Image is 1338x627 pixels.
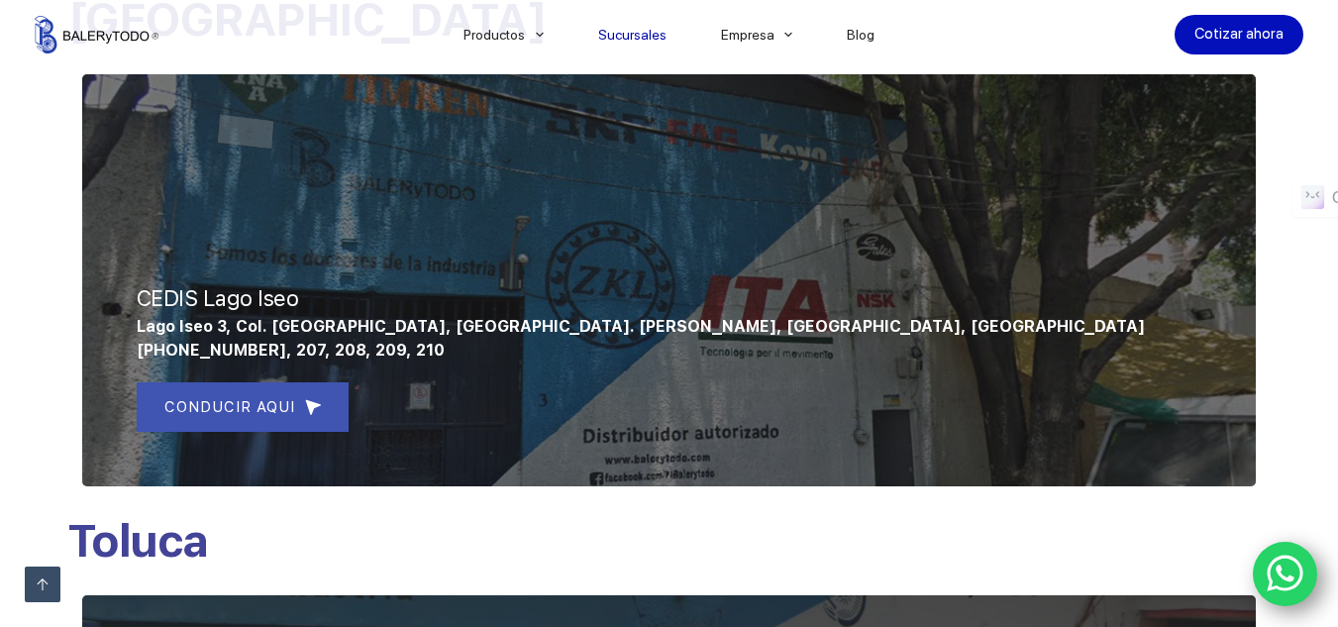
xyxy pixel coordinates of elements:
[1175,15,1303,54] a: Cotizar ahora
[1253,542,1318,607] a: WhatsApp
[164,395,295,419] span: CONDUCIR AQUI
[35,16,158,53] img: Balerytodo
[25,567,60,602] a: Ir arriba
[137,285,299,311] span: CEDIS Lago Iseo
[137,341,445,360] span: [PHONE_NUMBER], 207, 208, 209, 210
[137,382,349,432] a: CONDUCIR AQUI
[67,513,208,568] span: Toluca
[137,317,1145,336] span: Lago Iseo 3, Col. [GEOGRAPHIC_DATA], [GEOGRAPHIC_DATA]. [PERSON_NAME], [GEOGRAPHIC_DATA], [GEOGRA...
